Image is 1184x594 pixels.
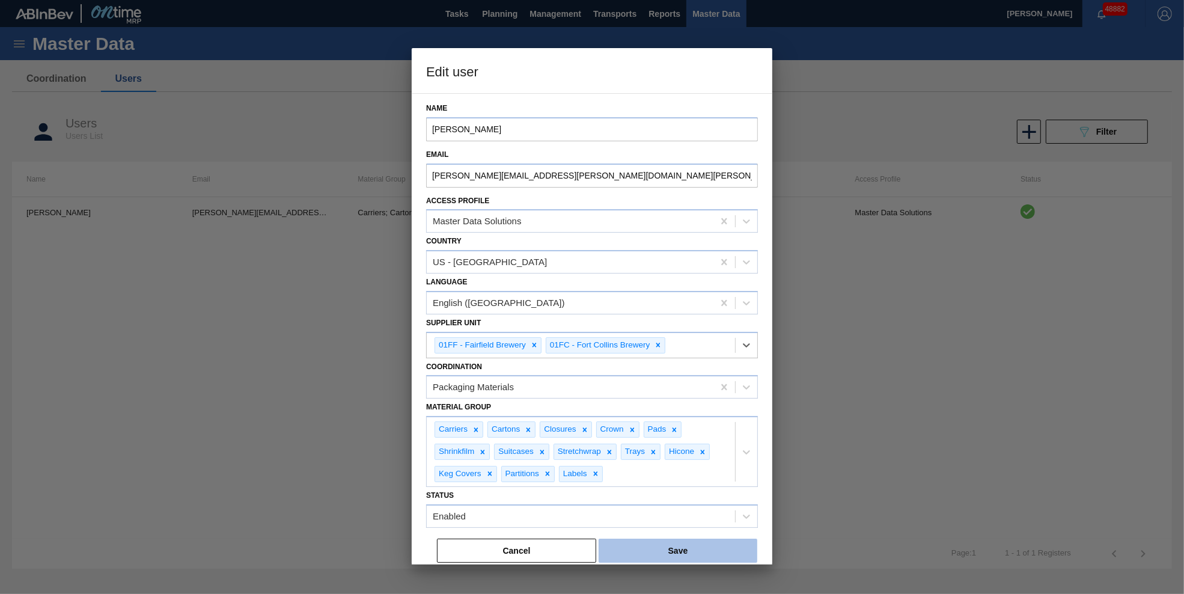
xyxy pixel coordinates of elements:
[495,444,536,459] div: Suitcases
[665,444,696,459] div: Hicone
[540,422,578,437] div: Closures
[426,237,462,245] label: Country
[433,511,466,521] div: Enabled
[426,197,489,205] label: Access Profile
[644,422,668,437] div: Pads
[426,146,758,164] label: Email
[546,338,652,353] div: 01FC - Fort Collins Brewery
[560,467,589,482] div: Labels
[433,382,514,393] div: Packaging Materials
[426,319,481,327] label: Supplier Unit
[426,403,491,411] label: Material Group
[435,444,476,459] div: Shrinkfilm
[597,422,626,437] div: Crown
[412,48,772,94] h3: Edit user
[554,444,603,459] div: Stretchwrap
[426,491,454,500] label: Status
[621,444,647,459] div: Trays
[433,257,547,268] div: US - [GEOGRAPHIC_DATA]
[426,278,468,286] label: Language
[426,363,482,371] label: Coordination
[437,539,596,563] button: Cancel
[502,467,541,482] div: Partitions
[426,100,758,117] label: Name
[488,422,522,437] div: Cartons
[435,338,528,353] div: 01FF - Fairfield Brewery
[599,539,757,563] button: Save
[435,467,483,482] div: Keg Covers
[435,422,469,437] div: Carriers
[433,216,522,227] div: Master Data Solutions
[433,298,565,308] div: English ([GEOGRAPHIC_DATA])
